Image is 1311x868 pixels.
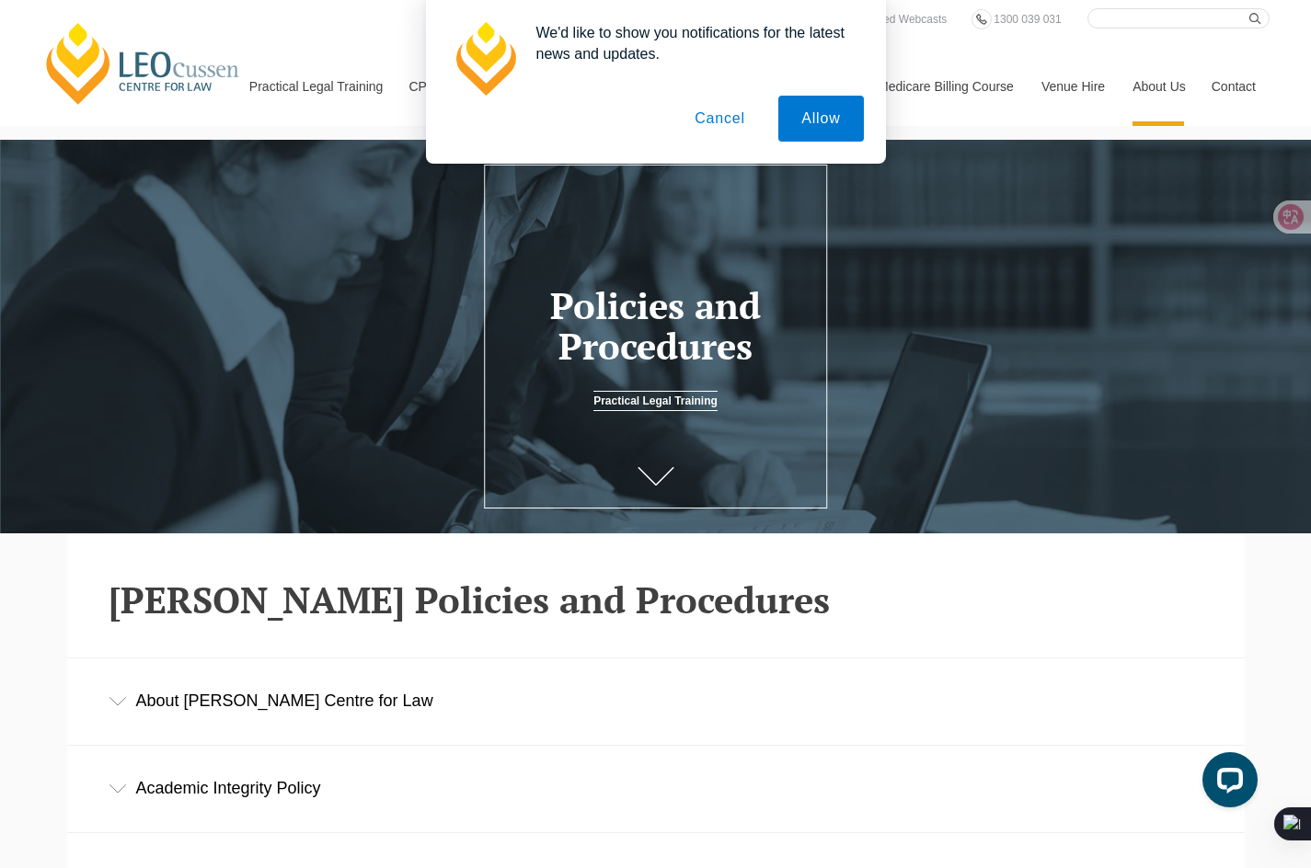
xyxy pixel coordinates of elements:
[499,285,813,366] h1: Policies and Procedures
[67,746,1245,831] div: Academic Integrity Policy
[593,391,718,411] a: Practical Legal Training
[778,96,863,142] button: Allow
[109,579,1203,620] h2: [PERSON_NAME] Policies and Procedures
[67,658,1245,744] div: About [PERSON_NAME] Centre for Law
[1188,745,1265,822] iframe: LiveChat chat widget
[522,22,864,64] div: We'd like to show you notifications for the latest news and updates.
[448,22,522,96] img: notification icon
[672,96,768,142] button: Cancel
